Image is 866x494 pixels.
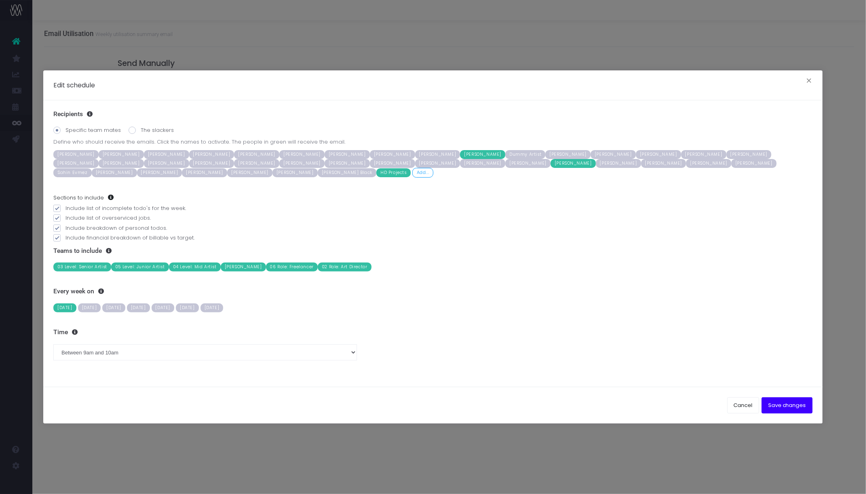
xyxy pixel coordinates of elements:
[53,214,813,222] label: Include list of overserviced jobs.
[318,263,372,271] span: 02 Role: Art Director
[99,159,144,168] span: [PERSON_NAME]
[636,150,681,159] span: [PERSON_NAME]
[127,303,150,312] span: [DATE]
[545,150,591,159] span: [PERSON_NAME]
[53,204,813,212] label: Include list of incomplete todo's for the week.
[53,288,813,295] h3: Every week on
[318,168,376,177] span: [PERSON_NAME] Black
[53,194,114,202] label: Sections to include
[53,159,99,168] span: [PERSON_NAME]
[279,150,325,159] span: [PERSON_NAME]
[53,224,813,232] label: Include breakdown of personal todos.
[111,263,169,271] span: 05 Level: Junior Artist
[53,247,813,255] h3: Teams to include
[53,329,813,336] h3: Time
[686,159,731,168] span: [PERSON_NAME]
[201,303,224,312] span: [DATE]
[189,150,234,159] span: [PERSON_NAME]
[234,150,279,159] span: [PERSON_NAME]
[376,168,411,177] span: HD Projects
[731,159,777,168] span: [PERSON_NAME]
[460,159,505,168] span: [PERSON_NAME]
[53,263,111,271] span: 03 Level: Senior Artist
[102,303,125,312] span: [DATE]
[325,150,370,159] span: [PERSON_NAME]
[53,234,813,242] label: Include financial breakdown of billable vs target.
[801,75,818,88] button: Close
[505,150,545,159] span: Dummy Artist
[137,168,182,177] span: [PERSON_NAME]
[152,303,175,312] span: [DATE]
[412,168,434,178] span: Add...
[78,303,101,312] span: [DATE]
[53,110,813,118] h3: Recipients
[505,159,551,168] span: [PERSON_NAME]
[762,397,813,413] button: Save changes
[415,150,460,159] span: [PERSON_NAME]
[234,159,279,168] span: [PERSON_NAME]
[272,168,318,177] span: [PERSON_NAME]
[144,159,189,168] span: [PERSON_NAME]
[53,81,95,90] h5: Edit schedule
[325,159,370,168] span: [PERSON_NAME]
[591,150,636,159] span: [PERSON_NAME]
[144,150,189,159] span: [PERSON_NAME]
[221,263,266,271] span: [PERSON_NAME]
[53,126,121,134] label: Specific team mates
[92,168,137,177] span: [PERSON_NAME]
[727,150,772,159] span: [PERSON_NAME]
[53,138,813,146] span: Define who should receive the emails. Click the names to activate. The people in green will recei...
[53,303,76,312] span: [DATE]
[169,263,221,271] span: 04 Level: Mid Artist
[176,303,199,312] span: [DATE]
[266,263,318,271] span: 06 Role: Freelancer
[727,397,759,413] button: Cancel
[279,159,325,168] span: [PERSON_NAME]
[551,159,596,168] span: [PERSON_NAME]
[53,168,92,177] span: Sahin Evmez
[370,159,415,168] span: [PERSON_NAME]
[460,150,505,159] span: [PERSON_NAME]
[370,150,415,159] span: [PERSON_NAME]
[99,150,144,159] span: [PERSON_NAME]
[53,150,99,159] span: [PERSON_NAME]
[129,126,174,134] label: The slackers
[182,168,227,177] span: [PERSON_NAME]
[415,159,460,168] span: [PERSON_NAME]
[596,159,641,168] span: [PERSON_NAME]
[641,159,686,168] span: [PERSON_NAME]
[189,159,234,168] span: [PERSON_NAME]
[681,150,727,159] span: [PERSON_NAME]
[227,168,272,177] span: [PERSON_NAME]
